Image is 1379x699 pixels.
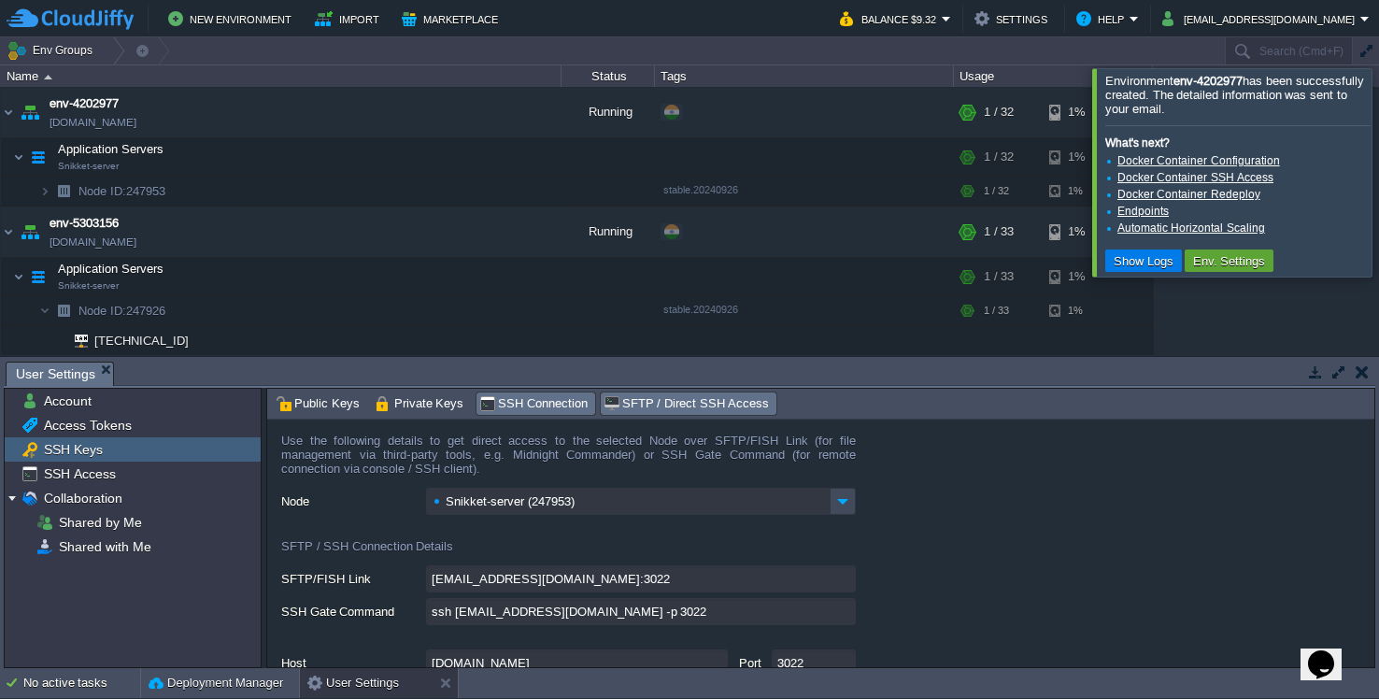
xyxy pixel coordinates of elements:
[56,262,166,276] a: Application ServersSnikket-server
[1049,296,1110,325] div: 1%
[1049,87,1110,137] div: 1%
[50,296,77,325] img: AMDAwAAAACH5BAEAAAAALAAAAAABAAEAAAICRAEAOw==
[1117,188,1260,201] a: Docker Container Redeploy
[77,303,168,319] a: Node ID:247926
[13,138,24,176] img: AMDAwAAAACH5BAEAAAAALAAAAAABAAEAAAICRAEAOw==
[17,87,43,137] img: AMDAwAAAACH5BAEAAAAALAAAAAABAAEAAAICRAEAOw==
[40,441,106,458] a: SSH Keys
[984,296,1009,325] div: 1 / 33
[58,280,119,292] span: Snikket-server
[16,363,95,386] span: User Settings
[13,258,24,295] img: AMDAwAAAACH5BAEAAAAALAAAAAABAAEAAAICRAEAOw==
[840,7,942,30] button: Balance $9.32
[984,177,1009,206] div: 1 / 32
[77,183,168,199] a: Node ID:247953
[77,183,168,199] span: 247953
[58,161,119,172] span: Snikket-server
[1049,138,1110,176] div: 1%
[1,87,16,137] img: AMDAwAAAACH5BAEAAAAALAAAAAABAAEAAAICRAEAOw==
[307,674,399,692] button: User Settings
[50,233,136,251] a: [DOMAIN_NAME]
[281,649,424,673] label: Host
[984,138,1014,176] div: 1 / 32
[56,141,166,157] span: Application Servers
[562,207,655,257] div: Running
[281,598,424,621] label: SSH Gate Command
[44,75,52,79] img: AMDAwAAAACH5BAEAAAAALAAAAAABAAEAAAICRAEAOw==
[39,177,50,206] img: AMDAwAAAACH5BAEAAAAALAAAAAABAAEAAAICRAEAOw==
[656,65,953,87] div: Tags
[562,65,654,87] div: Status
[732,649,768,673] label: Port
[7,7,134,31] img: CloudJiffy
[1187,252,1272,269] button: Env. Settings
[55,514,145,531] a: Shared by Me
[562,87,655,137] div: Running
[1049,258,1110,295] div: 1%
[984,207,1014,257] div: 1 / 33
[663,304,738,315] span: stable.20240926
[402,7,504,30] button: Marketplace
[376,393,464,414] span: Private Keys
[56,261,166,277] span: Application Servers
[7,37,99,64] button: Env Groups
[168,7,297,30] button: New Environment
[92,326,192,355] span: [TECHNICAL_ID]
[276,393,360,414] span: Public Keys
[78,184,126,198] span: Node ID:
[23,668,140,698] div: No active tasks
[1108,252,1179,269] button: Show Logs
[1049,207,1110,257] div: 1%
[40,490,125,506] a: Collaboration
[663,184,738,195] span: stable.20240926
[50,94,119,113] a: env-4202977
[50,113,136,132] a: [DOMAIN_NAME]
[1117,154,1280,167] a: Docker Container Configuration
[1,207,16,257] img: AMDAwAAAACH5BAEAAAAALAAAAAABAAEAAAICRAEAOw==
[1301,624,1360,680] iframe: chat widget
[1117,205,1169,218] a: Endpoints
[281,521,856,565] div: SFTP / SSH Connection Details
[281,434,856,488] div: Use the following details to get direct access to the selected Node over SFTP/FISH Link (for file...
[984,87,1014,137] div: 1 / 32
[1173,74,1243,88] b: env-4202977
[974,7,1053,30] button: Settings
[50,214,119,233] a: env-5303156
[25,138,51,176] img: AMDAwAAAACH5BAEAAAAALAAAAAABAAEAAAICRAEAOw==
[984,258,1014,295] div: 1 / 33
[315,7,385,30] button: Import
[1105,136,1170,150] b: What's next?
[1105,74,1364,116] span: Environment has been successfully created. The detailed information was sent to your email.
[281,488,424,511] label: Node
[40,392,94,409] a: Account
[281,565,424,589] label: SFTP/FISH Link
[40,465,119,482] a: SSH Access
[62,326,88,355] img: AMDAwAAAACH5BAEAAAAALAAAAAABAAEAAAICRAEAOw==
[40,417,135,434] a: Access Tokens
[56,142,166,156] a: Application ServersSnikket-server
[78,304,126,318] span: Node ID:
[1117,171,1273,184] a: Docker Container SSH Access
[1117,221,1265,235] a: Automatic Horizontal Scaling
[77,303,168,319] span: 247926
[1076,7,1130,30] button: Help
[55,538,154,555] a: Shared with Me
[25,258,51,295] img: AMDAwAAAACH5BAEAAAAALAAAAAABAAEAAAICRAEAOw==
[1049,177,1110,206] div: 1%
[955,65,1152,87] div: Usage
[1162,7,1360,30] button: [EMAIL_ADDRESS][DOMAIN_NAME]
[50,177,77,206] img: AMDAwAAAACH5BAEAAAAALAAAAAABAAEAAAICRAEAOw==
[2,65,561,87] div: Name
[604,393,769,414] span: SFTP / Direct SSH Access
[50,326,62,355] img: AMDAwAAAACH5BAEAAAAALAAAAAABAAEAAAICRAEAOw==
[479,393,588,414] span: SSH Connection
